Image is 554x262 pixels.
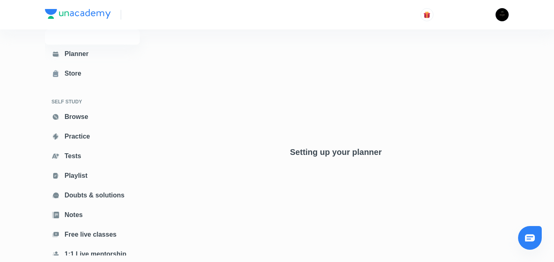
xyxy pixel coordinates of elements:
a: Notes [45,207,140,223]
a: Tests [45,148,140,164]
a: Store [45,65,140,82]
a: Playlist [45,168,140,184]
h4: Setting up your planner [290,147,382,157]
a: Practice [45,128,140,145]
img: Company Logo [45,9,111,19]
h6: SELF STUDY [45,95,140,109]
a: Company Logo [45,9,111,21]
button: avatar [420,8,433,21]
img: karan bhuva [495,8,509,22]
a: Browse [45,109,140,125]
a: Free live classes [45,226,140,243]
a: Doubts & solutions [45,187,140,204]
div: Store [65,69,86,78]
a: Planner [45,46,140,62]
img: avatar [423,11,431,18]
